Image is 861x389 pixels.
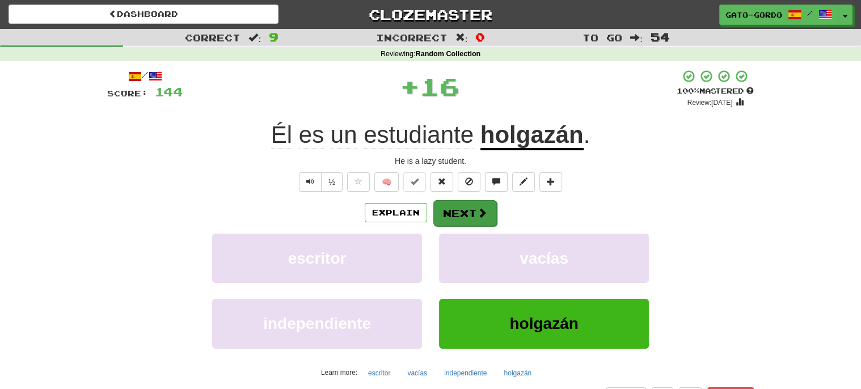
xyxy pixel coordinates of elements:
[9,5,278,24] a: Dashboard
[807,9,813,17] span: /
[430,172,453,192] button: Reset to 0% Mastered (alt+r)
[475,30,485,44] span: 0
[155,84,183,99] span: 144
[439,299,649,348] button: holgazán
[362,365,396,382] button: escritor
[539,172,562,192] button: Add to collection (alt+a)
[415,50,480,58] strong: Random Collection
[107,155,754,167] div: He is a lazy student.
[364,121,474,149] span: estudiante
[651,30,670,44] span: 54
[512,172,535,192] button: Edit sentence (alt+d)
[497,365,538,382] button: holgazán
[347,172,370,192] button: Favorite sentence (alt+f)
[520,250,568,267] span: vacías
[480,121,584,150] u: holgazán
[725,10,782,20] span: Gato-Gordo
[248,33,261,43] span: :
[374,172,399,192] button: 🧠
[403,172,426,192] button: Set this sentence to 100% Mastered (alt+m)
[297,172,343,192] div: Text-to-speech controls
[433,200,497,226] button: Next
[288,250,347,267] span: escritor
[212,299,422,348] button: independiente
[509,315,578,332] span: holgazán
[376,32,448,43] span: Incorrect
[455,33,468,43] span: :
[400,69,420,103] span: +
[271,121,292,149] span: Él
[331,121,357,149] span: un
[401,365,433,382] button: vacías
[719,5,838,25] a: Gato-Gordo /
[584,121,590,148] span: .
[321,172,343,192] button: ½
[107,69,183,83] div: /
[677,86,699,95] span: 100 %
[212,234,422,283] button: escritor
[438,365,493,382] button: independiente
[485,172,508,192] button: Discuss sentence (alt+u)
[321,369,357,377] small: Learn more:
[185,32,240,43] span: Correct
[296,5,565,24] a: Clozemaster
[583,32,622,43] span: To go
[420,72,459,100] span: 16
[263,315,371,332] span: independiente
[630,33,643,43] span: :
[439,234,649,283] button: vacías
[299,121,324,149] span: es
[365,203,427,222] button: Explain
[269,30,278,44] span: 9
[107,88,148,98] span: Score:
[458,172,480,192] button: Ignore sentence (alt+i)
[677,86,754,96] div: Mastered
[687,99,733,107] small: Review: [DATE]
[299,172,322,192] button: Play sentence audio (ctl+space)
